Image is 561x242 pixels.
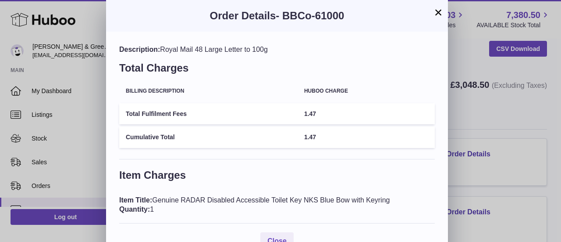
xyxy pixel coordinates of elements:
[119,9,435,23] h3: Order Details
[119,61,435,79] h3: Total Charges
[304,110,316,117] span: 1.47
[119,126,298,148] td: Cumulative Total
[119,168,435,187] h3: Item Charges
[276,10,344,22] span: - BBCo-61000
[119,103,298,125] td: Total Fulfilment Fees
[119,45,435,54] div: Royal Mail 48 Large Letter to 100g
[298,82,435,101] th: Huboo charge
[119,195,435,214] div: Genuine RADAR Disabled Accessible Toilet Key NKS Blue Bow with Keyring 1
[433,7,444,18] button: ×
[119,196,152,204] span: Item Title:
[304,134,316,141] span: 1.47
[119,46,160,53] span: Description:
[119,206,150,213] span: Quantity:
[119,82,298,101] th: Billing Description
